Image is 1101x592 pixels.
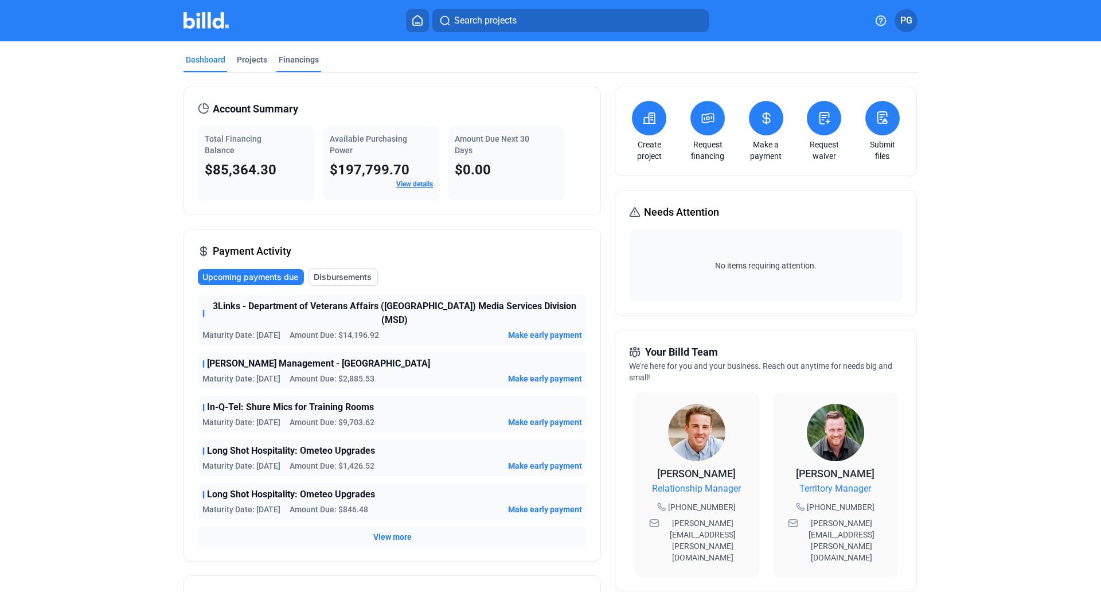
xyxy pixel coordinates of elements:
[508,504,582,515] button: Make early payment
[207,400,374,414] span: In-Q-Tel: Shure Mics for Training Rooms
[330,162,409,178] span: $197,799.70
[746,139,786,162] a: Make a payment
[807,501,874,513] span: [PHONE_NUMBER]
[629,361,892,382] span: We're here for you and your business. Reach out anytime for needs big and small!
[205,134,261,155] span: Total Financing Balance
[290,416,374,428] span: Amount Due: $9,703.62
[455,134,529,155] span: Amount Due Next 30 Days
[309,268,378,286] button: Disbursements
[396,180,433,188] a: View details
[508,460,582,472] button: Make early payment
[279,54,319,65] div: Financings
[373,531,412,543] button: View more
[314,271,372,283] span: Disbursements
[662,517,744,563] span: [PERSON_NAME][EMAIL_ADDRESS][PERSON_NAME][DOMAIN_NAME]
[807,404,864,461] img: Territory Manager
[644,204,719,220] span: Needs Attention
[202,329,280,341] span: Maturity Date: [DATE]
[290,373,374,384] span: Amount Due: $2,885.53
[290,329,379,341] span: Amount Due: $14,196.92
[796,468,874,480] span: [PERSON_NAME]
[801,517,883,563] span: [PERSON_NAME][EMAIL_ADDRESS][PERSON_NAME][DOMAIN_NAME]
[652,482,741,496] span: Relationship Manager
[804,139,844,162] a: Request waiver
[508,373,582,384] button: Make early payment
[862,139,903,162] a: Submit files
[668,501,736,513] span: [PHONE_NUMBER]
[290,460,374,472] span: Amount Due: $1,426.52
[207,444,375,458] span: Long Shot Hospitality: Ometeo Upgrades
[237,54,267,65] div: Projects
[895,9,918,32] button: PG
[645,344,718,360] span: Your Billd Team
[799,482,871,496] span: Territory Manager
[207,488,375,501] span: Long Shot Hospitality: Ometeo Upgrades
[207,299,582,327] span: 3Links - Department of Veterans Affairs ([GEOGRAPHIC_DATA]) Media Services Division (MSD)
[213,243,291,259] span: Payment Activity
[202,460,280,472] span: Maturity Date: [DATE]
[207,357,430,371] span: [PERSON_NAME] Management - [GEOGRAPHIC_DATA]
[205,162,276,178] span: $85,364.30
[454,14,517,28] span: Search projects
[202,373,280,384] span: Maturity Date: [DATE]
[202,416,280,428] span: Maturity Date: [DATE]
[657,468,736,480] span: [PERSON_NAME]
[508,329,582,341] button: Make early payment
[455,162,491,178] span: $0.00
[432,9,709,32] button: Search projects
[213,101,298,117] span: Account Summary
[290,504,368,515] span: Amount Due: $846.48
[508,416,582,428] button: Make early payment
[634,260,897,271] span: No items requiring attention.
[202,271,298,283] span: Upcoming payments due
[629,139,669,162] a: Create project
[688,139,728,162] a: Request financing
[183,12,229,29] img: Billd Company Logo
[198,269,304,285] button: Upcoming payments due
[900,14,912,28] span: PG
[668,404,725,461] img: Relationship Manager
[330,134,407,155] span: Available Purchasing Power
[186,54,225,65] div: Dashboard
[202,504,280,515] span: Maturity Date: [DATE]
